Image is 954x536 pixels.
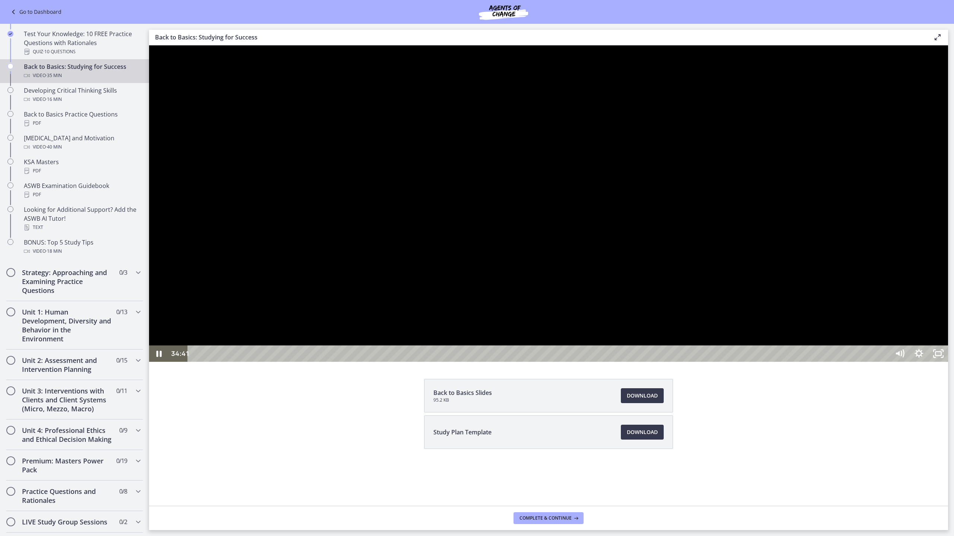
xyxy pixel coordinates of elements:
button: Unfullscreen [780,300,799,316]
div: Looking for Additional Support? Add the ASWB AI Tutor! [24,205,140,232]
span: 95.2 KB [433,397,492,403]
span: 0 / 3 [119,268,127,277]
span: · 16 min [46,95,62,104]
span: · 18 min [46,247,62,256]
div: Developing Critical Thinking Skills [24,86,140,104]
button: Complete & continue [514,512,584,524]
span: · 10 Questions [43,47,76,56]
h2: Unit 4: Professional Ethics and Ethical Decision Making [22,426,113,444]
button: Show settings menu [760,300,780,316]
div: PDF [24,190,140,199]
span: 0 / 13 [116,307,127,316]
h2: Strategy: Approaching and Examining Practice Questions [22,268,113,295]
h3: Back to Basics: Studying for Success [155,33,921,42]
iframe: Video Lesson [149,45,948,362]
span: · 35 min [46,71,62,80]
div: PDF [24,119,140,128]
span: 0 / 15 [116,356,127,365]
div: Back to Basics Practice Questions [24,110,140,128]
div: Video [24,95,140,104]
div: Video [24,247,140,256]
a: Go to Dashboard [9,7,61,16]
a: Download [621,425,664,440]
button: Mute [741,300,760,316]
img: Agents of Change [459,3,548,21]
h2: LIVE Study Group Sessions [22,517,113,526]
span: 0 / 8 [119,487,127,496]
div: KSA Masters [24,157,140,175]
div: PDF [24,166,140,175]
div: BONUS: Top 5 Study Tips [24,238,140,256]
span: 0 / 11 [116,386,127,395]
h2: Unit 1: Human Development, Diversity and Behavior in the Environment [22,307,113,343]
h2: Unit 3: Interventions with Clients and Client Systems (Micro, Mezzo, Macro) [22,386,113,413]
div: [MEDICAL_DATA] and Motivation [24,134,140,151]
span: Study Plan Template [433,428,492,437]
span: Complete & continue [519,515,572,521]
div: Video [24,71,140,80]
span: 0 / 9 [119,426,127,435]
span: 0 / 2 [119,517,127,526]
a: Download [621,388,664,403]
h2: Practice Questions and Rationales [22,487,113,505]
div: Test Your Knowledge: 10 FREE Practice Questions with Rationales [24,29,140,56]
h2: Premium: Masters Power Pack [22,456,113,474]
span: Back to Basics Slides [433,388,492,397]
i: Completed [7,31,13,37]
span: 0 / 19 [116,456,127,465]
div: Quiz [24,47,140,56]
div: ASWB Examination Guidebook [24,181,140,199]
span: · 40 min [46,143,62,151]
div: Text [24,223,140,232]
span: Download [627,391,658,400]
div: Video [24,143,140,151]
span: Download [627,428,658,437]
div: Back to Basics: Studying for Success [24,62,140,80]
h2: Unit 2: Assessment and Intervention Planning [22,356,113,374]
